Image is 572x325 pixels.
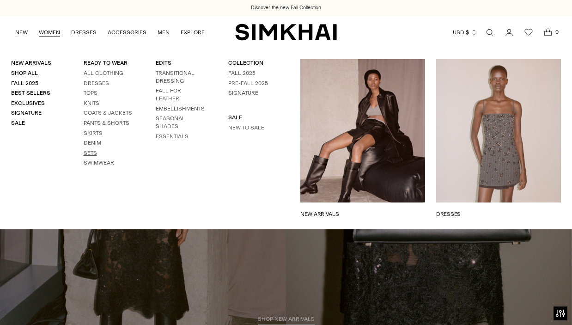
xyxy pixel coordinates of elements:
a: SIMKHAI [235,23,337,41]
span: 0 [553,28,561,36]
a: Open cart modal [539,23,557,42]
a: MEN [158,22,170,43]
a: WOMEN [39,22,60,43]
a: NEW [15,22,28,43]
button: USD $ [453,22,477,43]
a: DRESSES [71,22,97,43]
a: EXPLORE [181,22,205,43]
a: ACCESSORIES [108,22,146,43]
a: Discover the new Fall Collection [251,4,321,12]
a: Open search modal [481,23,499,42]
a: Go to the account page [500,23,518,42]
a: Wishlist [519,23,538,42]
